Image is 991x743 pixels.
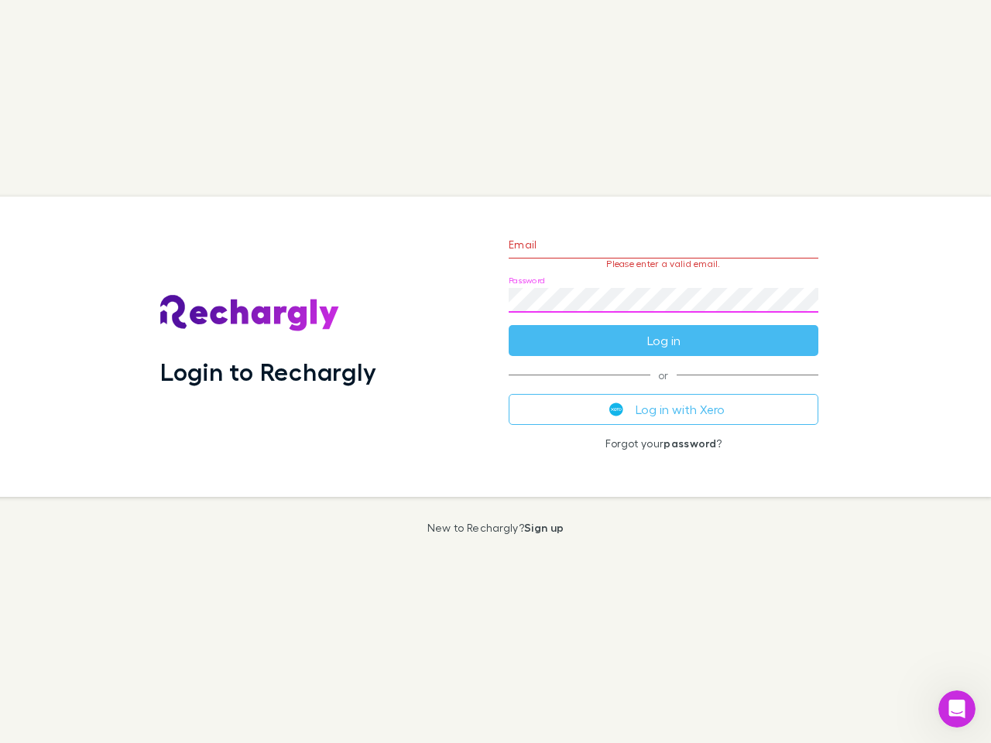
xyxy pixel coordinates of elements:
[524,521,564,534] a: Sign up
[509,437,818,450] p: Forgot your ?
[509,275,545,286] label: Password
[938,690,976,728] iframe: Intercom live chat
[509,394,818,425] button: Log in with Xero
[160,357,376,386] h1: Login to Rechargly
[664,437,716,450] a: password
[160,295,340,332] img: Rechargly's Logo
[509,325,818,356] button: Log in
[427,522,564,534] p: New to Rechargly?
[609,402,623,416] img: Xero's logo
[509,259,818,269] p: Please enter a valid email.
